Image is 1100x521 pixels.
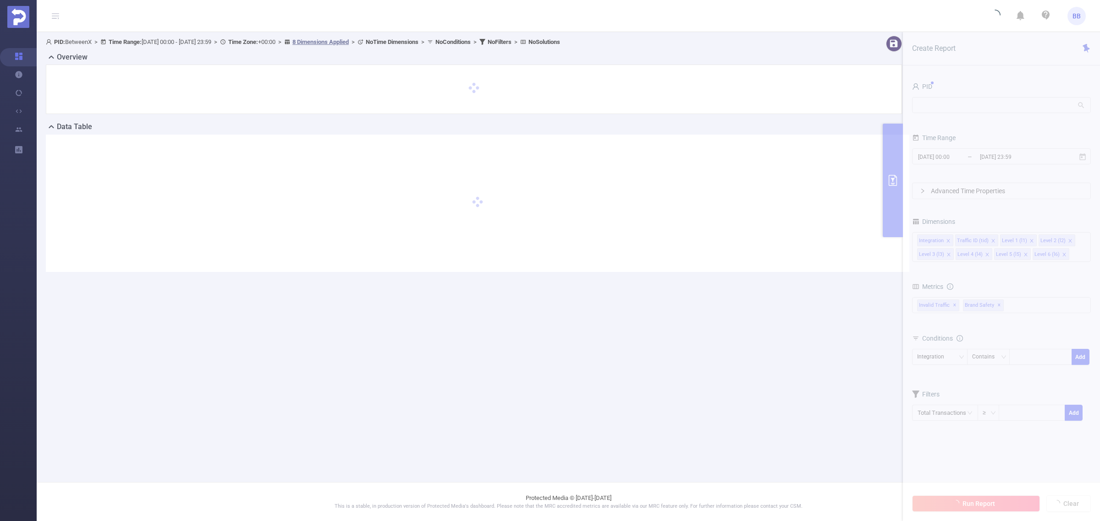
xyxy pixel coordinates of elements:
[990,10,1001,22] i: icon: loading
[228,38,258,45] b: Time Zone:
[46,38,560,45] span: BetweenX [DATE] 00:00 - [DATE] 23:59 +00:00
[211,38,220,45] span: >
[92,38,100,45] span: >
[60,503,1077,510] p: This is a stable, in production version of Protected Media's dashboard. Please note that the MRC ...
[418,38,427,45] span: >
[37,482,1100,521] footer: Protected Media © [DATE]-[DATE]
[46,39,54,45] i: icon: user
[528,38,560,45] b: No Solutions
[366,38,418,45] b: No Time Dimensions
[488,38,511,45] b: No Filters
[275,38,284,45] span: >
[292,38,349,45] u: 8 Dimensions Applied
[57,121,92,132] h2: Data Table
[1072,7,1081,25] span: BB
[471,38,479,45] span: >
[7,6,29,28] img: Protected Media
[511,38,520,45] span: >
[435,38,471,45] b: No Conditions
[57,52,88,63] h2: Overview
[54,38,65,45] b: PID:
[109,38,142,45] b: Time Range:
[349,38,357,45] span: >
